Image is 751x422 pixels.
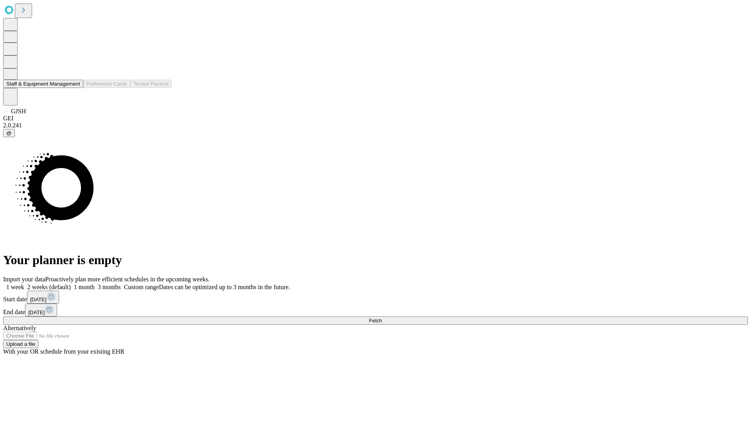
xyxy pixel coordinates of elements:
span: @ [6,130,12,136]
span: Custom range [124,284,159,290]
span: Fetch [369,318,382,324]
span: Alternatively [3,325,36,331]
span: GJSH [11,108,26,114]
button: Upload a file [3,340,38,348]
span: 3 months [98,284,121,290]
span: 1 week [6,284,24,290]
div: GEI [3,115,748,122]
span: Proactively plan more efficient schedules in the upcoming weeks. [45,276,210,283]
button: [DATE] [25,304,57,316]
h1: Your planner is empty [3,253,748,267]
span: With your OR schedule from your existing EHR [3,348,124,355]
div: 2.0.241 [3,122,748,129]
button: Fetch [3,316,748,325]
button: Preference Cards [83,80,130,88]
div: End date [3,304,748,316]
button: [DATE] [27,291,59,304]
span: [DATE] [30,297,47,302]
div: Start date [3,291,748,304]
button: Staff & Equipment Management [3,80,83,88]
span: 1 month [74,284,95,290]
span: Import your data [3,276,45,283]
button: Tenant Params [130,80,172,88]
span: [DATE] [28,309,45,315]
span: Dates can be optimized up to 3 months in the future. [159,284,290,290]
span: 2 weeks (default) [27,284,71,290]
button: @ [3,129,15,137]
